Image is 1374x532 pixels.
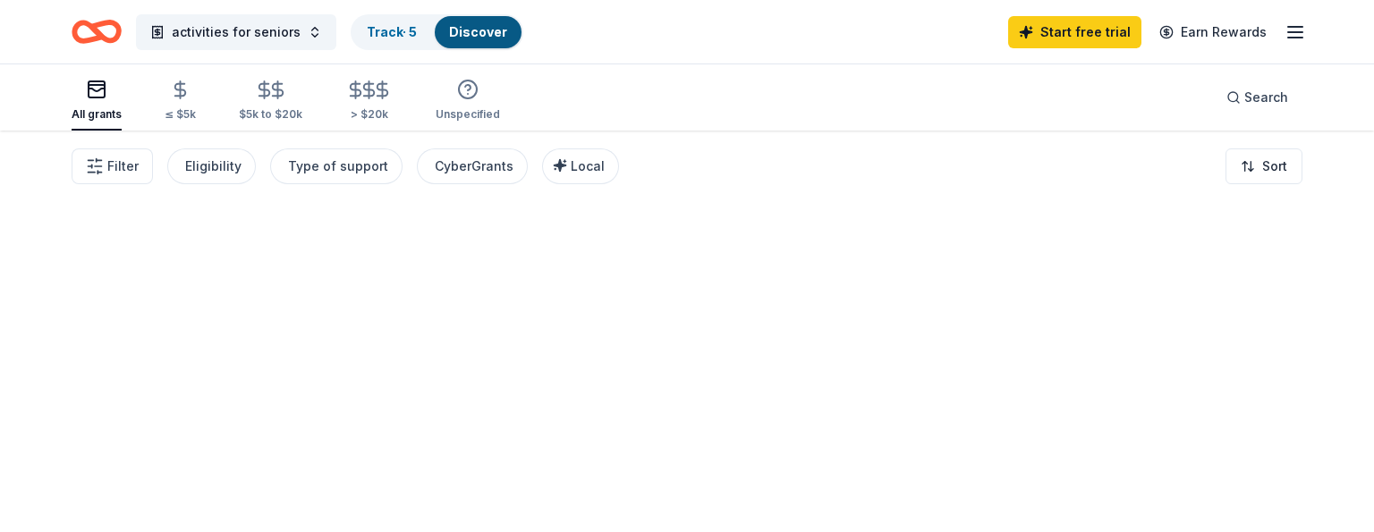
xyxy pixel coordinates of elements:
a: Track· 5 [367,24,417,39]
button: Track· 5Discover [351,14,523,50]
button: Unspecified [436,72,500,131]
a: Start free trial [1008,16,1141,48]
button: $5k to $20k [239,72,302,131]
div: ≤ $5k [165,107,196,122]
a: Discover [449,24,507,39]
span: activities for seniors [172,21,301,43]
button: Search [1212,80,1302,115]
button: > $20k [345,72,393,131]
button: activities for seniors [136,14,336,50]
div: Type of support [288,156,388,177]
span: Sort [1262,156,1287,177]
a: Home [72,11,122,53]
div: All grants [72,107,122,122]
span: Search [1244,87,1288,108]
button: CyberGrants [417,148,528,184]
button: ≤ $5k [165,72,196,131]
span: Filter [107,156,139,177]
div: Eligibility [185,156,242,177]
div: Unspecified [436,107,500,122]
button: Eligibility [167,148,256,184]
button: All grants [72,72,122,131]
button: Filter [72,148,153,184]
button: Sort [1226,148,1302,184]
span: Local [571,158,605,173]
div: $5k to $20k [239,107,302,122]
button: Local [542,148,619,184]
a: Earn Rewards [1149,16,1277,48]
button: Type of support [270,148,403,184]
div: > $20k [345,107,393,122]
div: CyberGrants [435,156,513,177]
